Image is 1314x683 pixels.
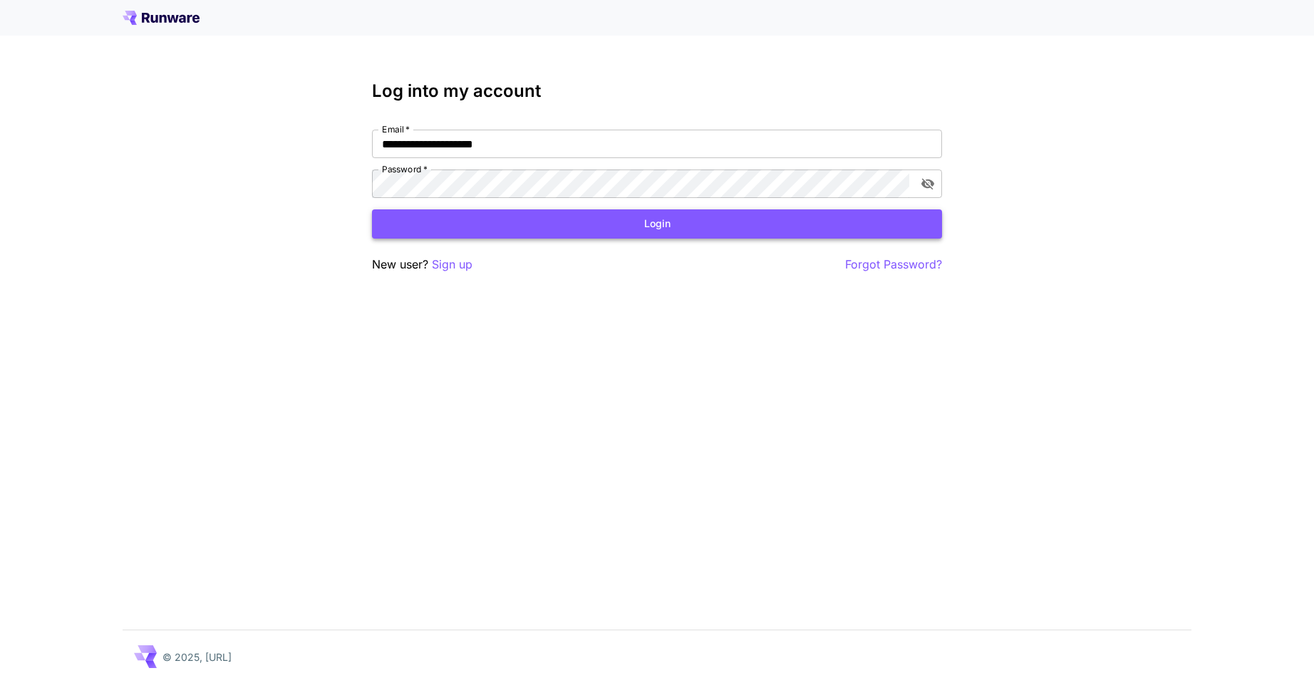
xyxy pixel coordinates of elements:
[372,209,942,239] button: Login
[845,256,942,273] button: Forgot Password?
[372,81,942,101] h3: Log into my account
[382,123,410,135] label: Email
[915,171,941,197] button: toggle password visibility
[432,256,472,273] button: Sign up
[372,256,472,273] p: New user?
[382,163,428,175] label: Password
[162,650,232,664] p: © 2025, [URL]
